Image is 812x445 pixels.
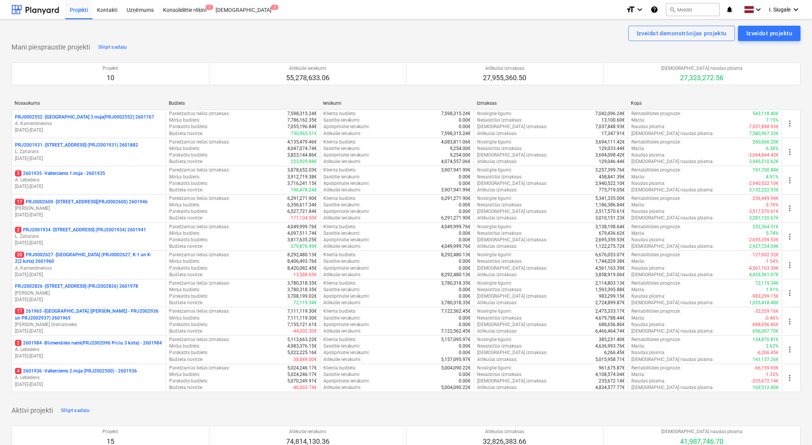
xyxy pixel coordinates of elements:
p: 3,694,098.42€ [595,152,625,158]
p: 3,878,652.03€ [287,167,317,173]
p: Mērķa budžets : [169,230,200,237]
p: -7,037,848.93€ [748,124,779,130]
p: [DATE] - [DATE] [15,272,163,278]
p: 3,817,635.25€ [287,237,317,243]
p: 260,666.20€ [753,139,779,145]
p: [DATE] - [DATE] [15,353,163,359]
p: 5,341,335.00€ [595,195,625,202]
p: [DEMOGRAPHIC_DATA] naudas plūsma [661,65,743,72]
p: 27,323,272.56 [661,73,743,82]
span: more_vert [785,204,794,213]
p: -3.76% [765,202,779,208]
p: Budžeta novirze : [169,187,203,193]
p: [DATE] - [DATE] [15,183,163,190]
p: [DATE] - [DATE] [15,155,163,162]
p: 775,719.05€ [599,187,625,193]
p: Noslēgtie līgumi : [477,167,512,173]
p: Rentabilitātes prognoze : [631,252,681,258]
p: Marža : [631,258,645,265]
p: A. Lebedevs [15,177,163,183]
p: 8,292,480.13€ [441,272,471,278]
p: 4,433,561.07€ [749,272,779,278]
p: Budžeta novirze : [169,215,203,221]
p: [DEMOGRAPHIC_DATA] naudas plūsma : [631,187,714,193]
p: -2,695,359.53€ [748,237,779,243]
p: [DATE] - [DATE] [15,381,163,388]
p: Noslēgtie līgumi : [477,224,512,230]
p: -171,104.50€ [290,215,317,221]
p: [DEMOGRAPHIC_DATA] izmaksas : [477,152,547,158]
p: Atlikušie ienākumi : [323,243,361,250]
p: -1.54% [765,258,779,265]
span: 1 [271,5,278,10]
div: 17PRJ0002600 -[STREET_ADDRESS](PRJ0002600) 2601946[PERSON_NAME][DATE]-[DATE] [15,199,163,218]
p: -3,684,844.42€ [748,152,779,158]
p: Budžeta novirze : [169,272,203,278]
p: Projekti [102,65,118,72]
p: 3,010,151.23€ [595,215,625,221]
p: 6,356,617.34€ [287,202,317,208]
p: 2601984 - Blūmendāles nami(PRJ2002096 Prūšu 3 kārta) - 2601984 [15,340,162,346]
p: Nesaistītās izmaksas : [477,117,522,124]
span: more_vert [785,317,794,326]
p: PRJ0002600 - [STREET_ADDRESS](PRJ0002600) 2601946 [15,199,148,205]
span: 2 [15,227,21,233]
p: 2,114,803.13€ [595,280,625,287]
p: 7,055,196.84€ [287,124,317,130]
p: 0.00€ [459,237,471,243]
p: Apstiprinātie ienākumi : [323,152,370,158]
p: Naudas plūsma : [631,237,665,243]
div: Budžets [169,101,317,106]
p: 7,598,315.24€ [287,110,317,117]
p: [DEMOGRAPHIC_DATA] naudas plūsma : [631,243,714,250]
p: 4,135,479.46€ [287,139,317,145]
p: 4,561,163.39€ [595,265,625,272]
i: keyboard_arrow_down [791,5,800,14]
p: Saistītie ienākumi : [323,202,361,208]
p: Marža : [631,174,645,180]
p: [DATE] - [DATE] [15,240,163,246]
button: Izveidot demonstrācijas projektu [628,26,735,41]
p: [DATE] - [DATE] [15,127,163,133]
div: Slēpt sadaļu [61,406,90,415]
p: 2,927,724.04€ [749,243,779,250]
span: more_vert [785,147,794,157]
p: Nesaistītās izmaksas : [477,230,522,237]
span: 3 [15,170,21,176]
div: Izveidot demonstrācijas projektu [637,28,726,38]
p: Apstiprinātie ienākumi : [323,180,370,187]
p: [PERSON_NAME] Grāmatnieks [15,321,163,328]
p: 8,406,493.76€ [287,258,317,265]
p: 3,517,570.61€ [595,208,625,215]
p: 17,347.91€ [601,130,625,137]
p: Naudas plūsma : [631,265,665,272]
p: 72,119.34€ [755,280,779,287]
p: Pārskatīts budžets : [169,208,208,215]
p: Nesaistītās izmaksas : [477,174,522,180]
p: 3,132,222.93€ [749,187,779,193]
p: Rentabilitātes prognoze : [631,167,681,173]
span: more_vert [785,345,794,354]
p: 0.00€ [459,180,471,187]
p: 7,598,315.24€ [441,130,471,137]
p: Pārskatīts budžets : [169,124,208,130]
p: 9,254.00€ [450,152,471,158]
p: [DEMOGRAPHIC_DATA] izmaksas : [477,124,547,130]
p: Apstiprinātie ienākumi : [323,208,370,215]
p: PRJ0002627 - [GEOGRAPHIC_DATA] (PRJ0002627, K-1 un K-2(2.kārta) 2601960 [15,252,163,265]
p: 8,292,480.13€ [441,252,471,258]
p: Klienta budžets : [323,224,356,230]
p: Nesaistītās izmaksas : [477,202,522,208]
p: Noslēgtie līgumi : [477,139,512,145]
div: Slēpt sadaļu [98,43,127,52]
p: 7,786,162.35€ [287,117,317,124]
p: 7,037,848.93€ [595,124,625,130]
p: [DEMOGRAPHIC_DATA] izmaksas : [477,237,547,243]
p: -2,940,522.10€ [748,180,779,187]
p: Atlikušie ienākumi : [323,215,361,221]
p: 3,694,111.42€ [595,139,625,145]
p: Saistītie ienākumi : [323,287,361,293]
p: Rentabilitātes prognoze : [631,110,681,117]
p: 6,676,053.07€ [595,252,625,258]
p: 261965 - [GEOGRAPHIC_DATA] ([PERSON_NAME] - PRJ2002936 un PRJ2002937) 2601965 [15,308,163,321]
